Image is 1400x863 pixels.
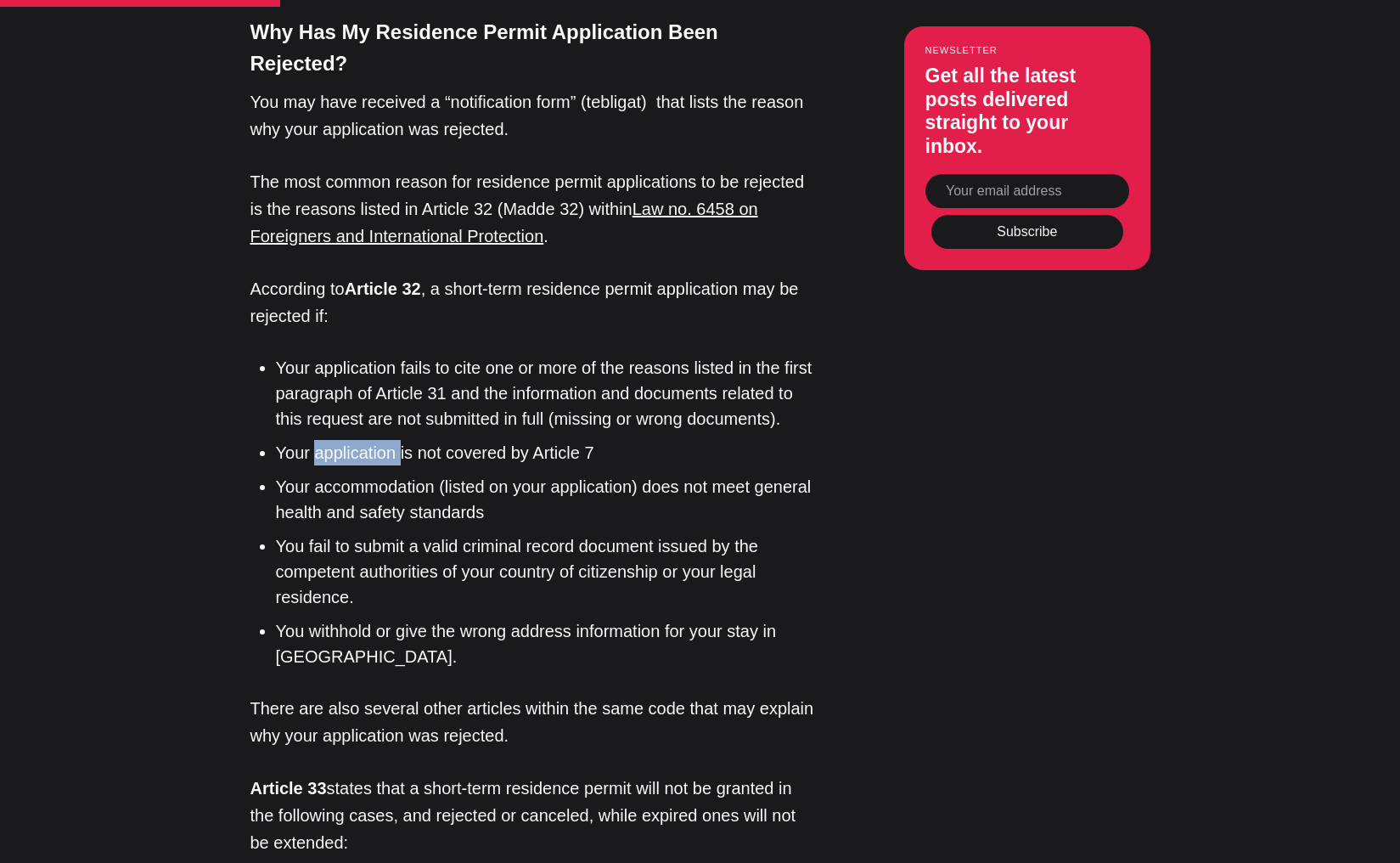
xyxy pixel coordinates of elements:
[276,440,819,465] li: Your application is not covered by Article 7
[250,775,819,856] p: states that a short-term residence permit will not be granted in the following cases, and rejecte...
[250,695,819,749] p: There are also several other articles within the same code that may explain why your application ...
[925,173,1129,207] input: Your email address
[250,16,819,79] h4: Why Has My Residence Permit Application Been Rejected?
[925,44,1129,54] small: Newsletter
[276,474,819,525] li: Your accommodation (listed on your application) does not meet general health and safety standards
[250,88,819,143] p: You may have received a “notification form” (tebligat) that lists the reason why your application...
[250,779,327,798] strong: Article 33
[250,200,758,245] a: Law no. 6458 on Foreigners and International Protection
[931,214,1123,248] button: Subscribe
[276,533,819,610] li: You fail to submit a valid criminal record document issued by the competent authorities of your c...
[276,355,819,431] li: Your application fails to cite one or more of the reasons listed in the first paragraph of Articl...
[345,279,421,298] strong: Article 32
[250,275,819,330] p: According to , a short-term residence permit application may be rejected if:
[276,618,819,669] li: You withhold or give the wrong address information for your stay in [GEOGRAPHIC_DATA].
[250,168,819,250] p: The most common reason for residence permit applications to be rejected is the reasons listed in ...
[925,65,1129,158] h3: Get all the latest posts delivered straight to your inbox.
